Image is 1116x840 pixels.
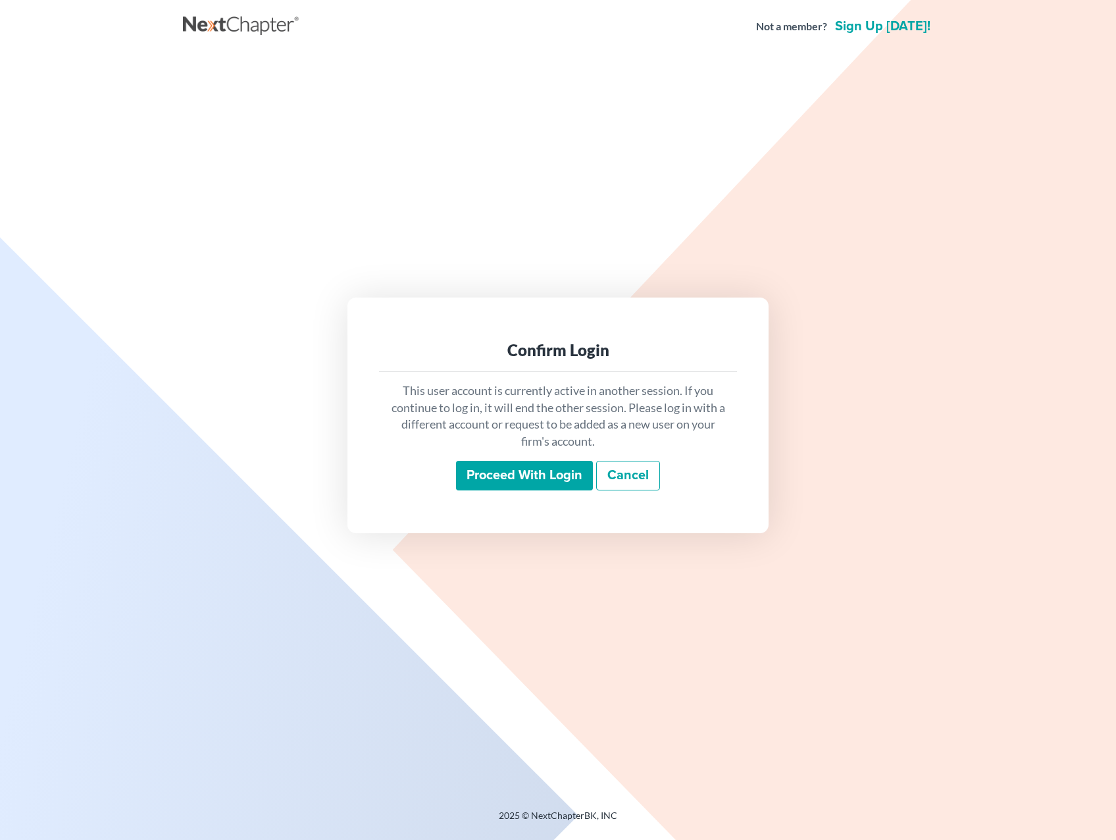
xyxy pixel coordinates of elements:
[390,382,726,450] p: This user account is currently active in another session. If you continue to log in, it will end ...
[832,20,933,33] a: Sign up [DATE]!
[596,461,660,491] a: Cancel
[183,809,933,833] div: 2025 © NextChapterBK, INC
[456,461,593,491] input: Proceed with login
[756,19,827,34] strong: Not a member?
[390,340,726,361] div: Confirm Login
